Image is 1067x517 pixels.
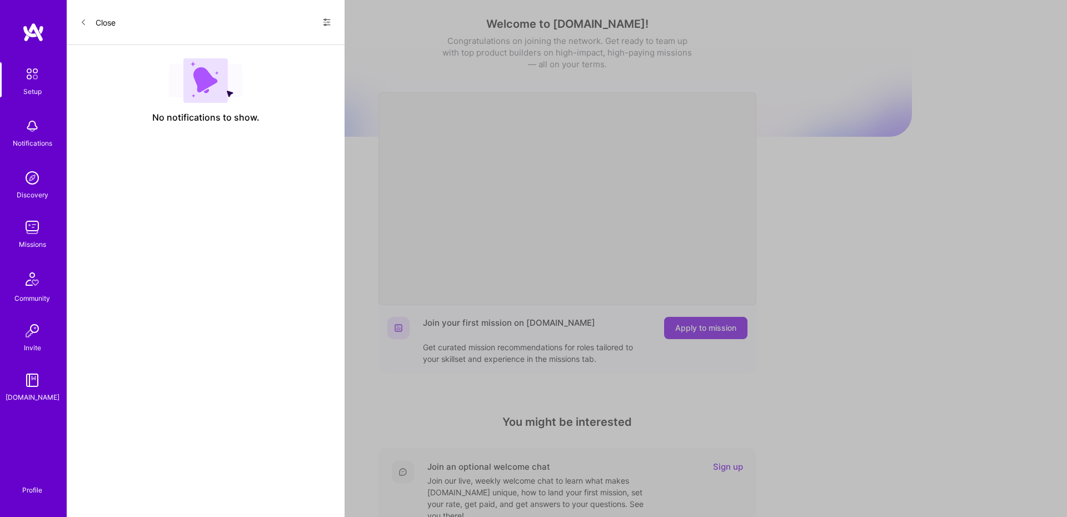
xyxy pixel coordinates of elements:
div: Notifications [13,137,52,149]
span: No notifications to show. [152,112,260,123]
a: Profile [18,473,46,495]
img: bell [21,115,43,137]
img: discovery [21,167,43,189]
div: Setup [23,86,42,97]
div: Discovery [17,189,48,201]
div: Community [14,292,50,304]
div: [DOMAIN_NAME] [6,391,59,403]
div: Profile [22,484,42,495]
img: teamwork [21,216,43,238]
img: empty [169,58,242,103]
img: setup [21,62,44,86]
div: Missions [19,238,46,250]
img: logo [22,22,44,42]
img: guide book [21,369,43,391]
button: Close [80,13,116,31]
img: Invite [21,320,43,342]
img: Community [19,266,46,292]
div: Invite [24,342,41,354]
